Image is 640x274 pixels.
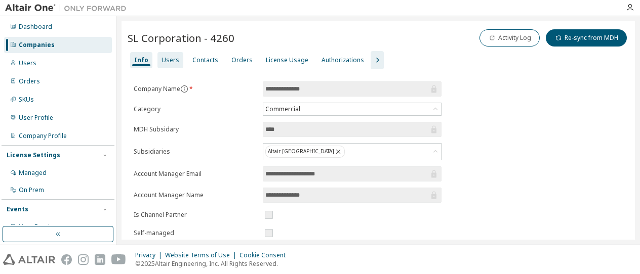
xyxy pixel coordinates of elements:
div: Info [134,56,148,64]
div: Users [162,56,179,64]
button: Re-sync from MDH [546,29,627,47]
label: Self-managed [134,229,257,237]
label: MDH Subsidary [134,125,257,133]
img: altair_logo.svg [3,254,55,265]
img: linkedin.svg [95,254,105,265]
div: Authorizations [322,56,364,64]
label: Company Name [134,85,257,93]
div: License Usage [266,56,308,64]
button: Activity Log [479,29,540,47]
div: Website Terms of Use [165,251,239,259]
label: Account Manager Name [134,191,257,199]
div: User Profile [19,114,53,122]
div: Contacts [192,56,218,64]
div: Commercial [264,104,302,115]
div: Orders [231,56,253,64]
label: Is Channel Partner [134,211,257,219]
div: SKUs [19,96,34,104]
label: Subsidiaries [134,148,257,156]
div: Companies [19,41,55,49]
img: instagram.svg [78,254,89,265]
span: SL Corporation - 4260 [128,31,234,45]
div: Orders [19,77,40,85]
div: Cookie Consent [239,251,292,259]
div: Users [19,59,36,67]
div: On Prem [19,186,44,194]
button: information [180,85,188,93]
div: Dashboard [19,23,52,31]
div: Privacy [135,251,165,259]
div: User Events [19,223,53,231]
div: Altair [GEOGRAPHIC_DATA] [265,146,345,158]
label: Account Manager Email [134,170,257,178]
img: Altair One [5,3,132,13]
div: Events [7,205,28,213]
div: Altair [GEOGRAPHIC_DATA] [263,144,441,160]
img: facebook.svg [61,254,72,265]
div: Managed [19,169,47,177]
div: License Settings [7,151,60,159]
label: Category [134,105,257,113]
p: © 2025 Altair Engineering, Inc. All Rights Reserved. [135,259,292,268]
div: Company Profile [19,132,67,140]
img: youtube.svg [111,254,126,265]
div: Commercial [263,103,441,115]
